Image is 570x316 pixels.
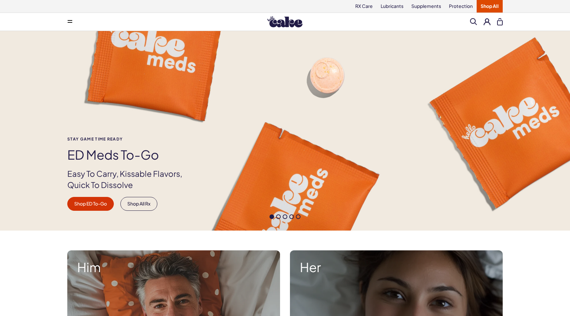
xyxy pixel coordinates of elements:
[300,260,493,274] strong: Her
[67,148,193,162] h1: ED Meds to-go
[67,168,193,190] p: Easy To Carry, Kissable Flavors, Quick To Dissolve
[267,16,302,27] img: Hello Cake
[77,260,270,274] strong: Him
[120,197,157,211] a: Shop All Rx
[67,197,114,211] a: Shop ED To-Go
[67,137,193,141] span: Stay Game time ready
